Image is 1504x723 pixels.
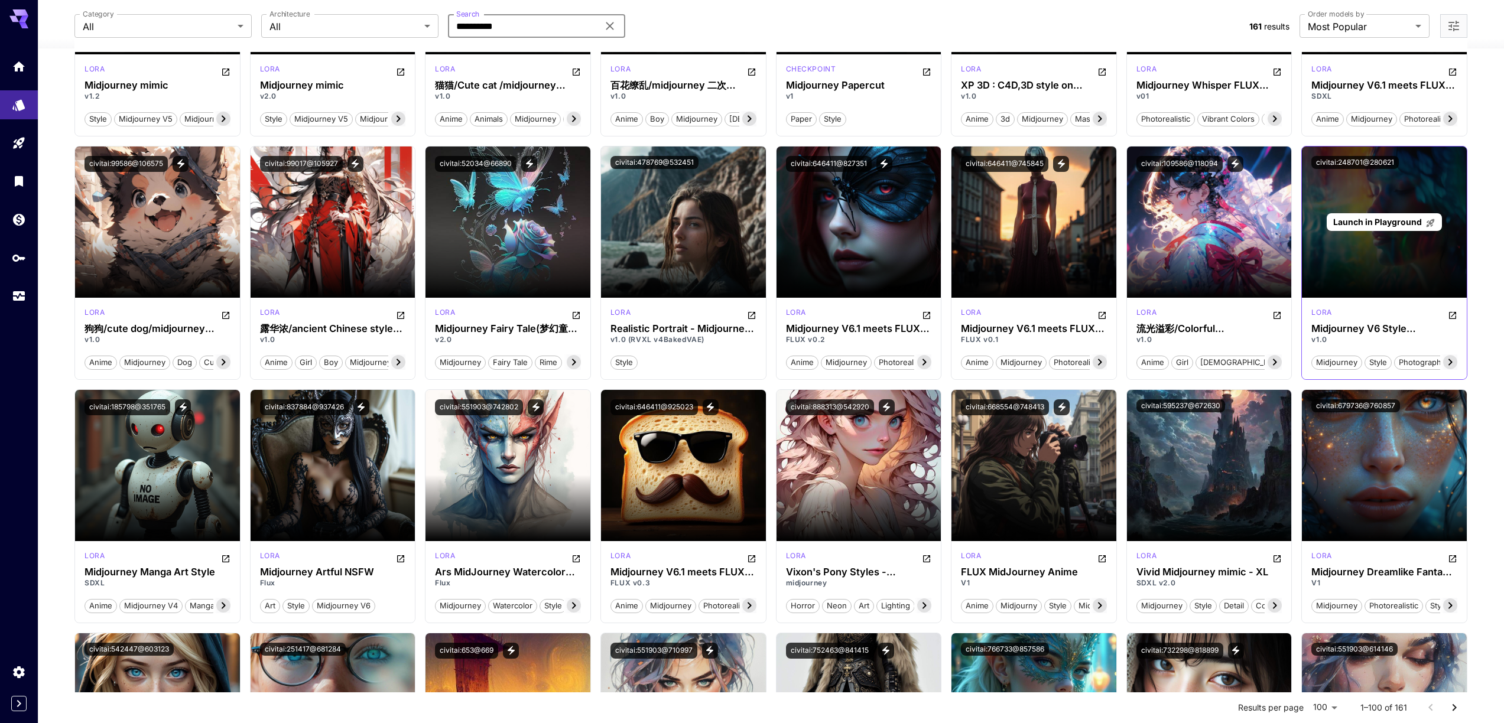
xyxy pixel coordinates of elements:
p: lora [1311,307,1331,318]
button: Open in CivitAI [1448,307,1457,321]
button: anime [610,111,643,126]
button: civitai:837884@937426 [260,399,349,415]
button: midjourney [435,354,486,370]
button: photorealistic [699,598,757,613]
h3: Midjourney mimic [85,80,230,91]
span: midjourney v6 [313,600,375,612]
span: vibrant colors [1198,113,1259,125]
span: photorealistic [1365,600,1422,612]
button: midjourney [1346,111,1397,126]
span: girl [295,357,316,369]
h3: 百花缭乱/midjourney 二次元/midjourney anime style [PERSON_NAME] [610,80,756,91]
button: photorealistic [1136,111,1195,126]
span: midjourney [436,357,485,369]
button: art [854,598,874,613]
span: anime [961,113,993,125]
p: v1.0 [435,91,581,102]
div: API Keys [12,250,26,265]
button: View trigger words [173,156,189,172]
div: SDXL 1.0 [610,307,631,321]
button: photography [1394,354,1450,370]
button: rime [535,354,562,370]
h3: 露华浓/ancient Chinese style/古风/midjourney style [PERSON_NAME] [260,323,406,334]
span: art [261,600,280,612]
span: photorealistic [1050,357,1107,369]
button: boy [645,111,669,126]
button: anime [786,354,818,370]
span: girl [1172,357,1193,369]
button: Open in CivitAI [221,64,230,78]
button: Open in CivitAI [396,551,405,565]
button: Open in CivitAI [1448,551,1457,565]
button: midjourney [821,354,872,370]
div: SDXL 1.0 [260,64,280,78]
h3: Midjourney Papercut [786,80,932,91]
span: midjourny [996,600,1041,612]
span: boy [646,113,668,125]
button: View trigger words [521,156,537,172]
span: anime [961,357,993,369]
button: civitai:551903@742802 [435,399,523,415]
span: style [611,357,637,369]
button: civitai:752463@841415 [786,643,873,659]
button: style [1044,598,1071,613]
h3: Midjourney V6.1 meets FLUX 🖼️ [+ILLUSTRIOUS / SDXL] [1311,80,1457,91]
p: lora [786,307,806,318]
button: midjourney v4 [119,598,183,613]
a: Launch in Playground [1327,213,1442,232]
button: 3d [996,111,1015,126]
button: ethereal [1262,111,1301,126]
button: midjourney [510,111,561,126]
button: midjourney [996,354,1047,370]
span: anime [1312,113,1343,125]
button: photorealistic [874,354,933,370]
div: Usage [12,289,26,304]
div: SD 1.5 [435,64,455,78]
button: midjourney [1311,598,1362,613]
button: style [1365,354,1392,370]
p: lora [961,307,981,318]
button: Open in CivitAI [221,551,230,565]
p: v1.0 [961,91,1107,102]
button: Open in CivitAI [747,551,756,565]
button: horror [786,598,820,613]
button: girl [1171,354,1193,370]
button: civitai:542447@603123 [85,643,174,656]
span: style [1426,600,1452,612]
span: rime [535,357,561,369]
button: anime [260,354,293,370]
div: SD 1.5 [260,307,280,321]
div: Settings [12,665,26,679]
p: lora [610,64,631,74]
p: lora [435,64,455,74]
span: photorealistic [1137,113,1194,125]
span: anime [85,357,116,369]
button: View trigger words [1227,156,1243,172]
span: anime [787,357,818,369]
span: anime [261,357,292,369]
p: lora [85,64,105,74]
div: SD 1.5 [435,307,455,321]
button: civitai:679736@760857 [1311,399,1400,412]
div: Library [12,174,26,188]
button: anime [435,111,467,126]
h3: XP 3D : C4D,3D style on Midjourney [961,80,1107,91]
button: anime [85,598,117,613]
button: cute [199,354,226,370]
button: midjourney [345,354,396,370]
button: View trigger words [879,399,895,415]
button: style [1425,598,1453,613]
button: photorealistic [1049,354,1107,370]
button: View trigger words [1228,643,1244,659]
button: style [610,354,638,370]
span: All [269,19,420,34]
button: lighting [876,598,915,613]
span: photorealistic [699,600,756,612]
span: photorealistic [875,357,932,369]
span: detail [1220,600,1248,612]
label: Search [456,9,479,19]
span: fairy tale [489,357,532,369]
button: Open in CivitAI [396,64,405,78]
button: Open in CivitAI [571,307,581,321]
